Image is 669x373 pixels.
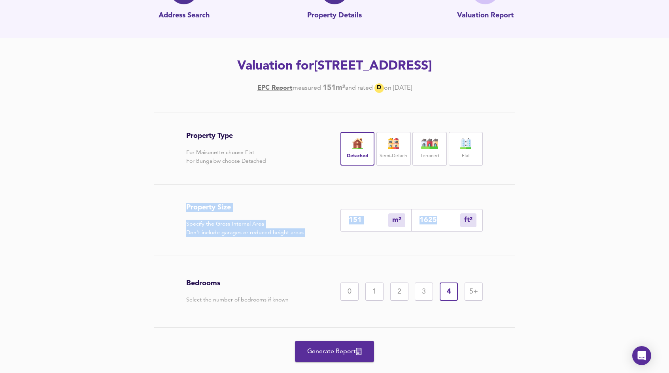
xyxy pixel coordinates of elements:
[420,138,440,149] img: house-icon
[415,283,433,301] div: 3
[111,58,558,75] h2: Valuation for [STREET_ADDRESS]
[186,132,266,140] h3: Property Type
[420,151,439,161] label: Terraced
[257,84,293,92] a: EPC Report
[365,283,384,301] div: 1
[186,220,304,237] p: Specify the Gross Internal Area Don't include garages or reduced height areas
[340,283,359,301] div: 0
[323,84,345,92] b: 151 m²
[345,84,373,92] div: and rated
[293,84,321,92] div: measured
[340,132,374,166] div: Detached
[440,283,458,301] div: 4
[347,151,369,161] label: Detached
[456,138,476,149] img: flat-icon
[376,132,410,166] div: Semi-Detach
[462,151,470,161] label: Flat
[388,213,405,227] div: m²
[632,346,651,365] div: Open Intercom Messenger
[457,11,514,21] p: Valuation Report
[384,84,391,92] div: on
[449,132,483,166] div: Flat
[374,83,384,93] div: D
[257,83,412,93] div: [DATE]
[412,132,446,166] div: Terraced
[186,296,289,304] p: Select the number of bedrooms if known
[420,216,460,224] input: Sqft
[307,11,362,21] p: Property Details
[390,283,408,301] div: 2
[380,151,407,161] label: Semi-Detach
[348,138,367,149] img: house-icon
[460,213,476,227] div: m²
[186,148,266,166] p: For Maisonette choose Flat For Bungalow choose Detached
[349,216,388,224] input: Enter sqm
[186,279,289,288] h3: Bedrooms
[186,203,304,212] h3: Property Size
[295,341,374,362] button: Generate Report
[303,346,366,357] span: Generate Report
[159,11,210,21] p: Address Search
[384,138,403,149] img: house-icon
[465,283,483,301] div: 5+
